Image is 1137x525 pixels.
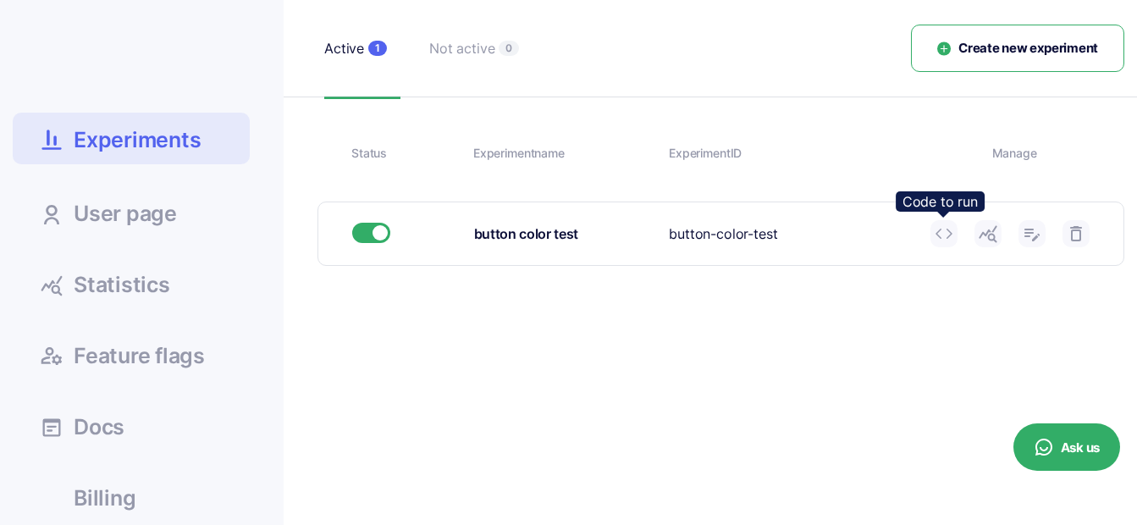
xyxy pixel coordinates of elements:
div: Manage [992,144,1090,163]
div: Experiment name [473,144,656,163]
span: 1 [368,41,387,56]
a: Billing [13,474,250,520]
span: User page [74,203,177,224]
a: Experiments [13,113,250,164]
span: Billing [74,488,135,509]
div: Status [351,144,461,163]
div: Active [324,38,364,59]
div: Not active [429,38,494,59]
button: Ask us [1013,423,1120,471]
a: Feature flags [13,332,250,378]
button: Create new experiment [911,25,1124,73]
div: button-color-test [669,224,918,245]
span: Feature flags [74,345,205,367]
a: User page [13,190,250,235]
span: Create new experiment [958,39,1098,58]
a: Docs [13,403,250,449]
div: Experiment ID [669,144,980,163]
div: button color test [474,224,657,245]
span: 0 [499,41,519,56]
span: Experiments [74,125,201,155]
span: Statistics [74,274,170,296]
span: Docs [74,417,124,438]
a: Statistics [13,261,250,307]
